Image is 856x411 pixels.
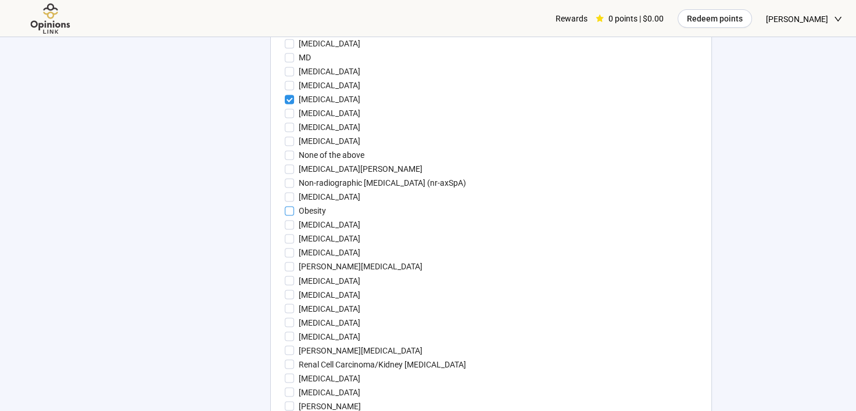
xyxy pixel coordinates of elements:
[299,385,360,398] p: [MEDICAL_DATA]
[299,121,360,134] p: [MEDICAL_DATA]
[596,15,604,23] span: star
[299,232,360,245] p: [MEDICAL_DATA]
[299,93,360,106] p: [MEDICAL_DATA]
[299,79,360,92] p: [MEDICAL_DATA]
[299,274,360,287] p: [MEDICAL_DATA]
[299,107,360,120] p: [MEDICAL_DATA]
[299,330,360,342] p: [MEDICAL_DATA]
[299,302,360,315] p: [MEDICAL_DATA]
[766,1,828,38] span: [PERSON_NAME]
[299,316,360,329] p: [MEDICAL_DATA]
[678,9,752,28] button: Redeem points
[299,358,466,370] p: Renal Cell Carcinoma/Kidney [MEDICAL_DATA]
[834,15,842,23] span: down
[299,190,360,203] p: [MEDICAL_DATA]
[299,372,360,384] p: [MEDICAL_DATA]
[299,65,360,78] p: [MEDICAL_DATA]
[299,37,360,50] p: [MEDICAL_DATA]
[299,163,422,175] p: [MEDICAL_DATA][PERSON_NAME]
[299,135,360,147] p: [MEDICAL_DATA]
[299,344,422,356] p: [PERSON_NAME][MEDICAL_DATA]
[299,149,364,161] p: None of the above
[687,12,743,25] span: Redeem points
[299,204,326,217] p: Obesity
[299,176,466,189] p: Non-radiographic [MEDICAL_DATA] (nr-axSpA)
[299,218,360,231] p: [MEDICAL_DATA]
[299,260,422,273] p: [PERSON_NAME][MEDICAL_DATA]
[299,51,311,64] p: MD
[299,288,360,301] p: [MEDICAL_DATA]
[299,246,360,259] p: [MEDICAL_DATA]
